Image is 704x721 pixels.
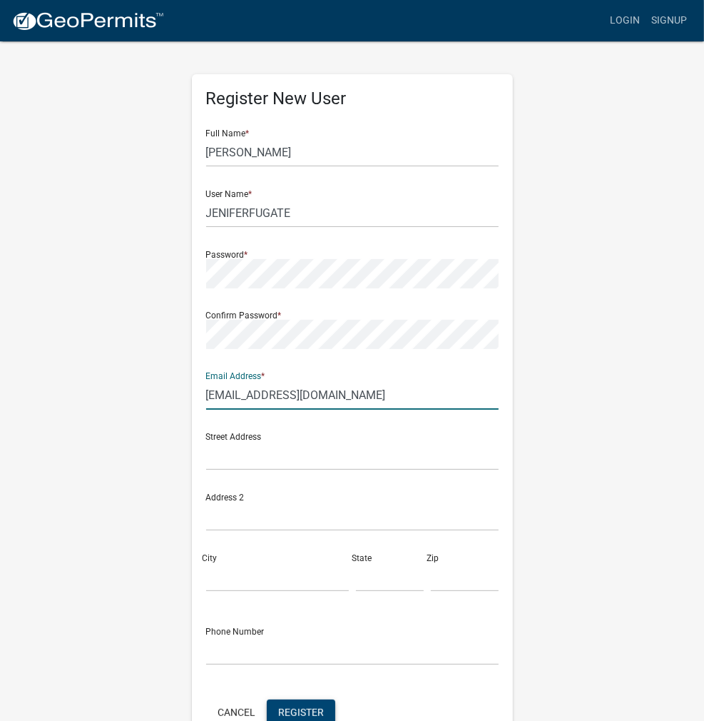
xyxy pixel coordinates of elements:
[604,7,646,34] a: Login
[646,7,693,34] a: Signup
[278,706,324,717] span: Register
[206,89,499,109] h5: Register New User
